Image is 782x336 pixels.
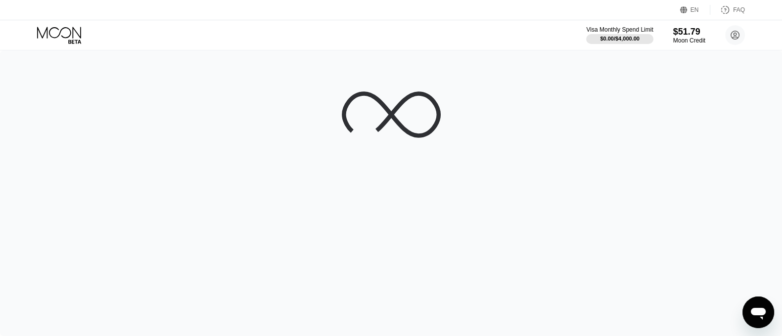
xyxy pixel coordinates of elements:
[586,26,653,44] div: Visa Monthly Spend Limit$0.00/$4,000.00
[586,26,653,33] div: Visa Monthly Spend Limit
[673,37,705,44] div: Moon Credit
[673,27,705,37] div: $51.79
[680,5,710,15] div: EN
[710,5,745,15] div: FAQ
[690,6,699,13] div: EN
[673,27,705,44] div: $51.79Moon Credit
[742,296,774,328] iframe: Кнопка запуска окна обмена сообщениями
[600,36,640,42] div: $0.00 / $4,000.00
[733,6,745,13] div: FAQ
